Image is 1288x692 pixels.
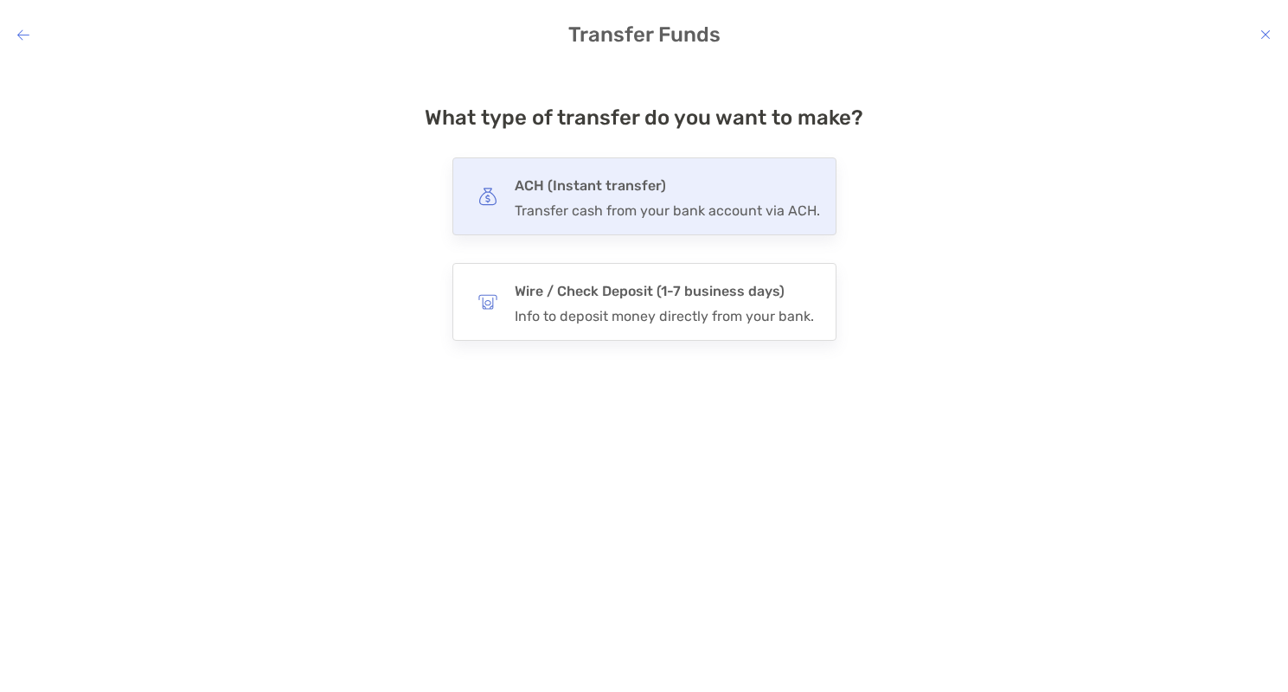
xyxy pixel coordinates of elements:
[515,202,820,219] div: Transfer cash from your bank account via ACH.
[515,308,814,324] div: Info to deposit money directly from your bank.
[478,292,497,311] img: button icon
[515,174,820,198] h4: ACH (Instant transfer)
[515,279,814,304] h4: Wire / Check Deposit (1-7 business days)
[425,106,863,130] h4: What type of transfer do you want to make?
[478,187,497,206] img: button icon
